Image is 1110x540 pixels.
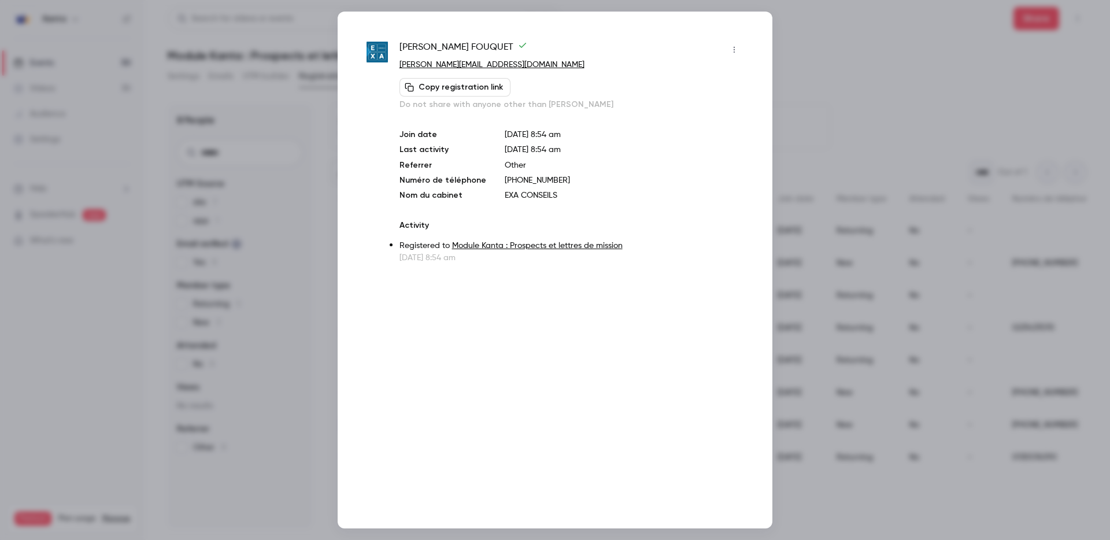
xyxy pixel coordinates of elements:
[505,160,743,171] p: Other
[399,61,584,69] a: [PERSON_NAME][EMAIL_ADDRESS][DOMAIN_NAME]
[367,42,388,63] img: exaconseils.fr
[399,40,527,59] span: [PERSON_NAME] FOUQUET
[505,129,743,140] p: [DATE] 8:54 am
[399,252,743,264] p: [DATE] 8:54 am
[505,190,743,201] p: EXA CONSEILS
[399,190,486,201] p: Nom du cabinet
[399,78,510,97] button: Copy registration link
[399,160,486,171] p: Referrer
[452,242,623,250] a: Module Kanta : Prospects et lettres de mission
[399,240,743,252] p: Registered to
[399,129,486,140] p: Join date
[399,144,486,156] p: Last activity
[399,99,743,110] p: Do not share with anyone other than [PERSON_NAME]
[505,146,561,154] span: [DATE] 8:54 am
[505,175,743,186] p: [PHONE_NUMBER]
[399,220,743,231] p: Activity
[399,175,486,186] p: Numéro de téléphone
